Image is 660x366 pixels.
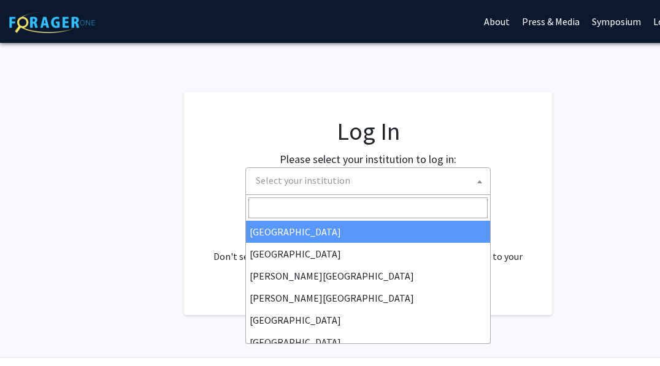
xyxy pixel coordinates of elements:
div: No account? . Don't see your institution? about bringing ForagerOne to your institution. [209,219,528,278]
li: [PERSON_NAME][GEOGRAPHIC_DATA] [246,265,490,287]
span: Select your institution [245,167,491,195]
span: Select your institution [251,168,490,193]
li: [GEOGRAPHIC_DATA] [246,243,490,265]
input: Search [248,197,488,218]
span: Select your institution [256,174,350,186]
li: [GEOGRAPHIC_DATA] [246,309,490,331]
img: ForagerOne Logo [9,12,95,33]
label: Please select your institution to log in: [280,151,456,167]
li: [PERSON_NAME][GEOGRAPHIC_DATA] [246,287,490,309]
li: [GEOGRAPHIC_DATA] [246,331,490,353]
li: [GEOGRAPHIC_DATA] [246,221,490,243]
h1: Log In [209,116,528,146]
